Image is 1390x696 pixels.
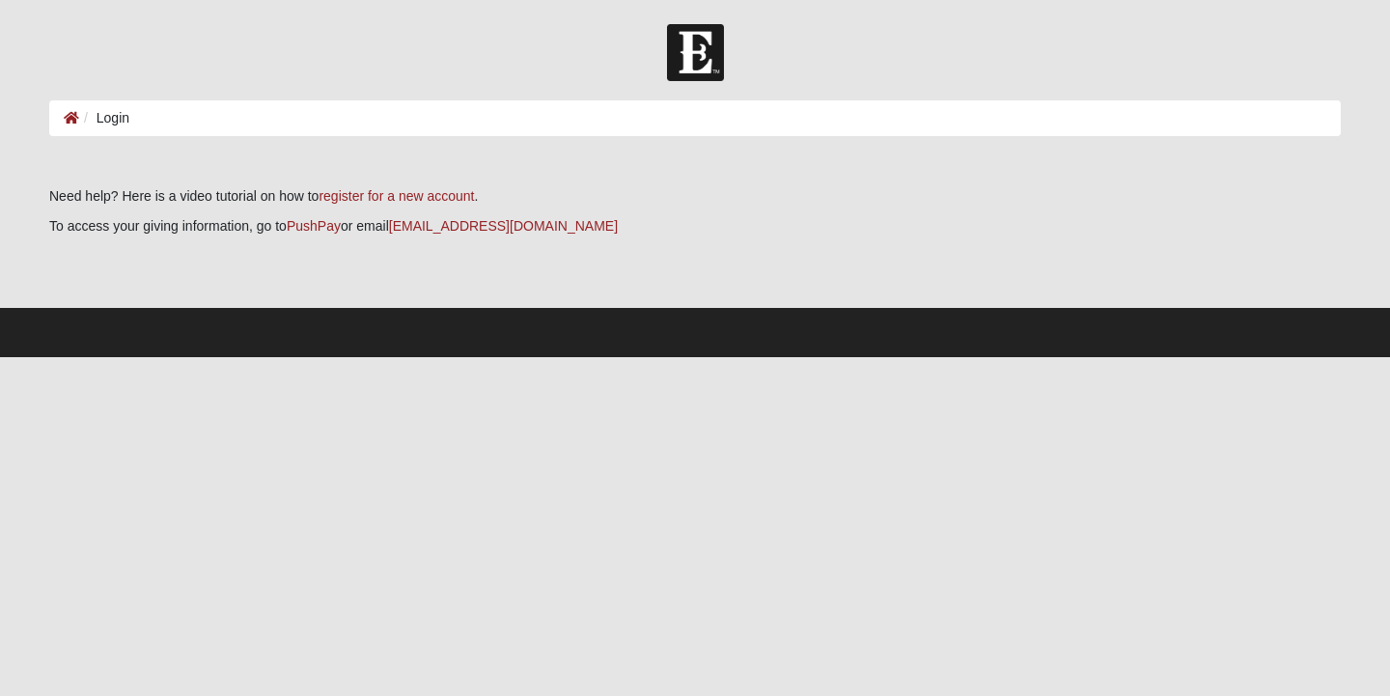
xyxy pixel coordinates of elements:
[319,188,474,204] a: register for a new account
[667,24,724,81] img: Church of Eleven22 Logo
[389,218,618,234] a: [EMAIL_ADDRESS][DOMAIN_NAME]
[287,218,341,234] a: PushPay
[49,186,1341,207] p: Need help? Here is a video tutorial on how to .
[49,216,1341,237] p: To access your giving information, go to or email
[79,108,129,128] li: Login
